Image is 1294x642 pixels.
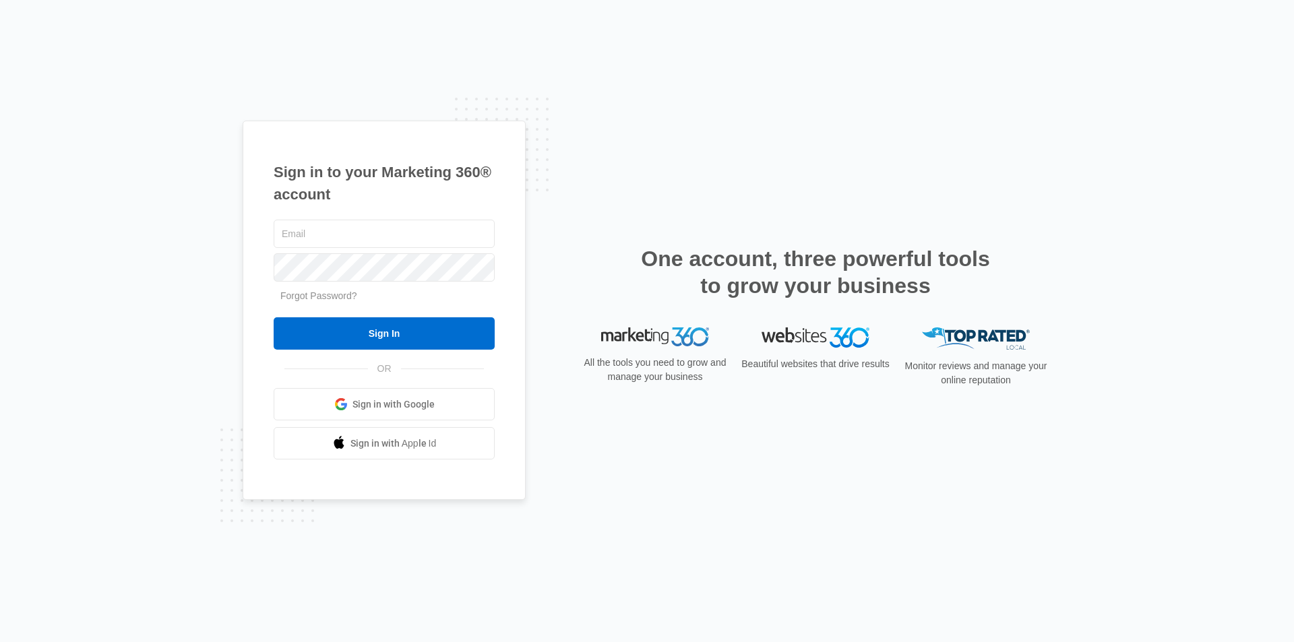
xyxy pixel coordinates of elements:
[274,220,495,248] input: Email
[274,317,495,350] input: Sign In
[274,427,495,459] a: Sign in with Apple Id
[368,362,401,376] span: OR
[350,437,437,451] span: Sign in with Apple Id
[762,327,869,347] img: Websites 360
[900,359,1051,387] p: Monitor reviews and manage your online reputation
[274,388,495,420] a: Sign in with Google
[352,397,435,412] span: Sign in with Google
[922,327,1030,350] img: Top Rated Local
[280,290,357,301] a: Forgot Password?
[580,356,731,384] p: All the tools you need to grow and manage your business
[740,357,891,371] p: Beautiful websites that drive results
[601,327,709,346] img: Marketing 360
[637,245,994,299] h2: One account, three powerful tools to grow your business
[274,161,495,205] h1: Sign in to your Marketing 360® account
